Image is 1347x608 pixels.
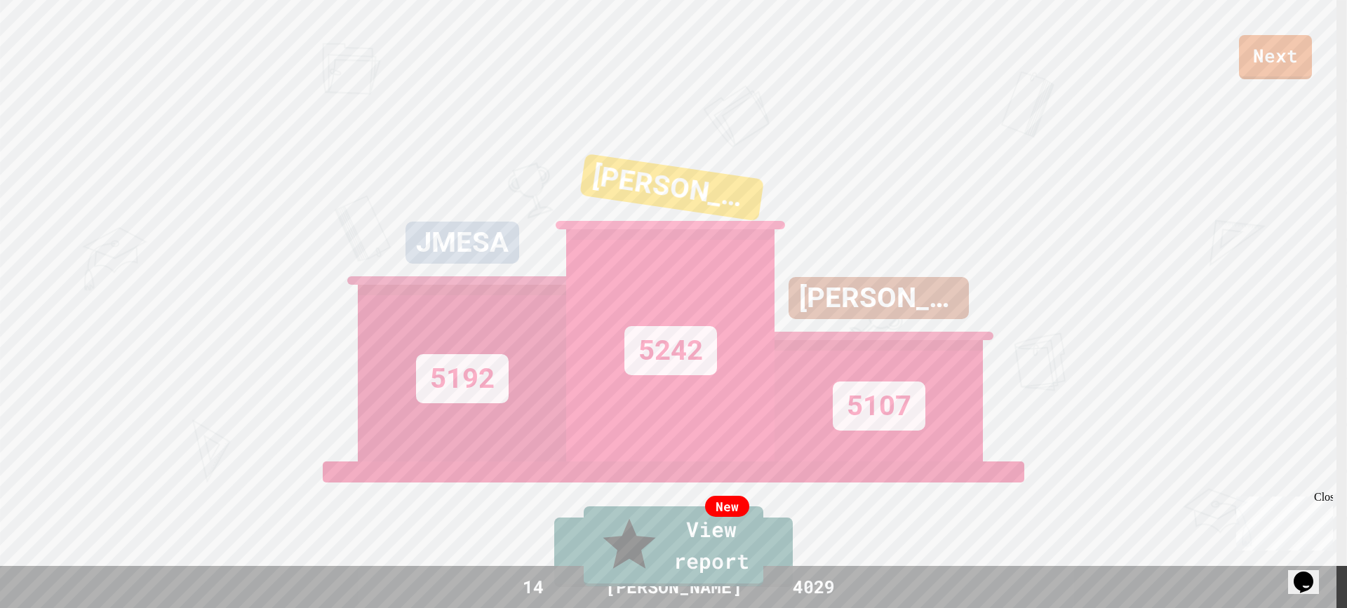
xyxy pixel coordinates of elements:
div: [PERSON_NAME] [579,154,764,222]
iframe: chat widget [1288,552,1333,594]
div: [PERSON_NAME] [789,277,969,319]
div: 5107 [833,381,925,431]
div: 5242 [624,326,717,375]
a: Next [1239,35,1312,79]
div: JMESA [406,222,519,264]
iframe: chat widget [1231,491,1333,550]
div: New [705,496,749,517]
div: 5192 [416,354,509,403]
div: Chat with us now!Close [6,6,97,89]
a: View report [584,506,763,586]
